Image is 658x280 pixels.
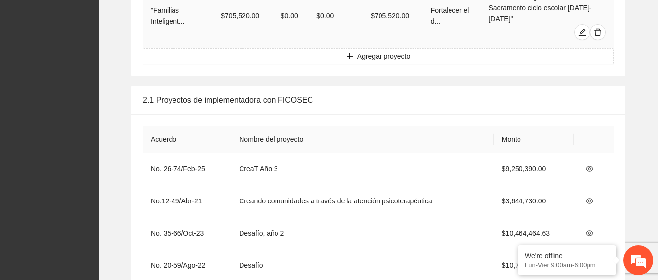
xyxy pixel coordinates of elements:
span: "Familias Inteligent... [151,6,185,25]
div: We're offline [525,252,609,260]
td: Desafío, año 2 [231,217,494,249]
td: Creando comunidades a través de la atención psicoterapéutica [231,185,494,217]
p: Lun-Vier 9:00am-6:00pm [525,261,609,269]
td: $9,250,390.00 [494,153,574,185]
span: delete [590,28,605,36]
span: edit [575,28,589,36]
div: Dejar un mensaje [51,50,166,63]
span: eye [582,165,597,173]
textarea: Escriba su mensaje aquí y haga clic en “Enviar” [5,180,188,215]
span: Agregar proyecto [357,51,410,62]
button: edit [574,24,590,40]
button: eye [582,161,597,177]
th: Acuerdo [143,126,231,153]
div: Minimizar ventana de chat en vivo [162,5,185,29]
button: delete [590,24,606,40]
td: CreaT Año 3 [231,153,494,185]
span: Fortalecer el d... [431,6,469,25]
button: eye [582,193,597,209]
td: $10,464,464.63 [494,217,574,249]
th: Monto [494,126,574,153]
td: No. 35-66/Oct-23 [143,217,231,249]
span: Estamos sin conexión. Déjenos un mensaje. [19,87,174,187]
em: Enviar [147,215,179,228]
td: $3,644,730.00 [494,185,574,217]
span: eye [582,197,597,205]
th: Nombre del proyecto [231,126,494,153]
button: eye [582,225,597,241]
button: plusAgregar proyecto [143,48,614,64]
td: No. 26-74/Feb-25 [143,153,231,185]
td: No.12-49/Abr-21 [143,185,231,217]
span: eye [582,229,597,237]
span: plus [346,53,353,61]
div: 2.1 Proyectos de implementadora con FICOSEC [143,86,614,114]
